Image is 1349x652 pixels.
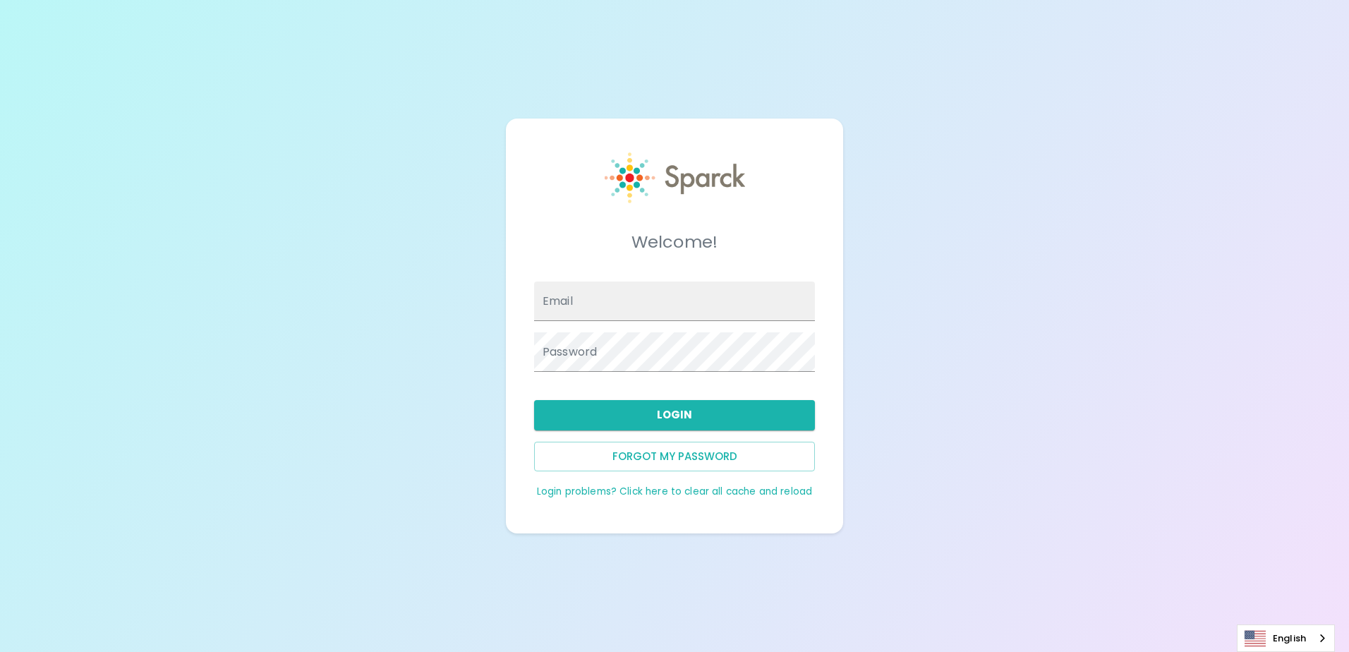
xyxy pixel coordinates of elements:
[534,400,815,430] button: Login
[534,442,815,471] button: Forgot my password
[534,231,815,253] h5: Welcome!
[605,152,745,203] img: Sparck logo
[1238,625,1334,651] a: English
[1237,624,1335,652] div: Language
[1237,624,1335,652] aside: Language selected: English
[537,485,812,498] a: Login problems? Click here to clear all cache and reload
